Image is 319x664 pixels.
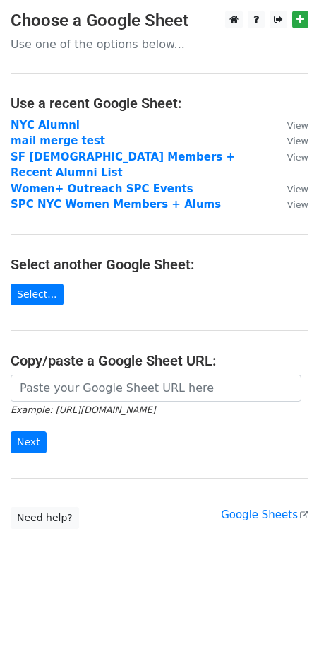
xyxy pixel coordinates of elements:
h4: Use a recent Google Sheet: [11,95,308,112]
h3: Choose a Google Sheet [11,11,308,31]
a: SF [DEMOGRAPHIC_DATA] Members + Recent Alumni List [11,151,235,180]
input: Paste your Google Sheet URL here [11,375,301,402]
a: View [273,198,308,211]
a: View [273,134,308,147]
a: Women+ Outreach SPC Events [11,182,193,195]
small: View [287,199,308,210]
h4: Select another Google Sheet: [11,256,308,273]
a: View [273,151,308,163]
a: View [273,119,308,132]
p: Use one of the options below... [11,37,308,52]
small: View [287,152,308,163]
small: Example: [URL][DOMAIN_NAME] [11,404,155,415]
a: Select... [11,284,64,305]
a: View [273,182,308,195]
input: Next [11,431,47,453]
small: View [287,184,308,194]
a: Google Sheets [221,508,308,521]
a: mail merge test [11,134,105,147]
a: Need help? [11,507,79,529]
h4: Copy/paste a Google Sheet URL: [11,352,308,369]
a: NYC Alumni [11,119,80,132]
a: SPC NYC Women Members + Alums [11,198,221,211]
small: View [287,136,308,146]
small: View [287,120,308,131]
